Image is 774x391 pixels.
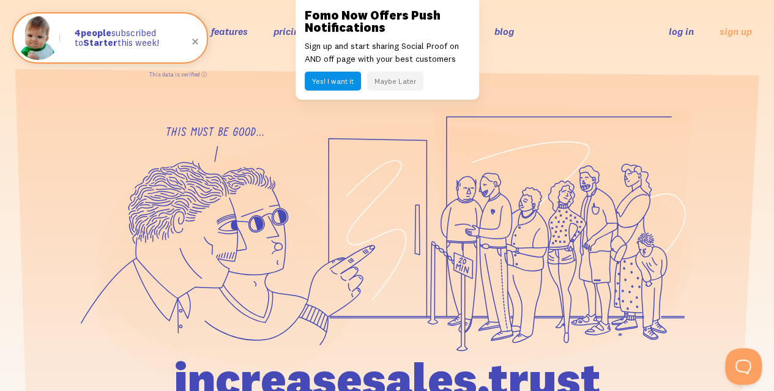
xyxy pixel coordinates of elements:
[75,28,195,48] p: subscribed to this week!
[16,16,60,60] img: Fomo
[494,25,514,37] a: blog
[305,9,470,34] h3: Fomo Now Offers Push Notifications
[305,72,361,91] button: Yes! I want it
[211,25,248,37] a: features
[274,25,305,37] a: pricing
[305,40,470,65] p: Sign up and start sharing Social Proof on AND off page with your best customers
[75,28,81,39] span: 4
[669,25,694,37] a: log in
[75,27,111,39] strong: people
[725,348,762,385] iframe: Help Scout Beacon - Open
[720,25,752,38] a: sign up
[83,37,117,48] strong: Starter
[149,71,207,78] a: This data is verified ⓘ
[367,72,423,91] button: Maybe Later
